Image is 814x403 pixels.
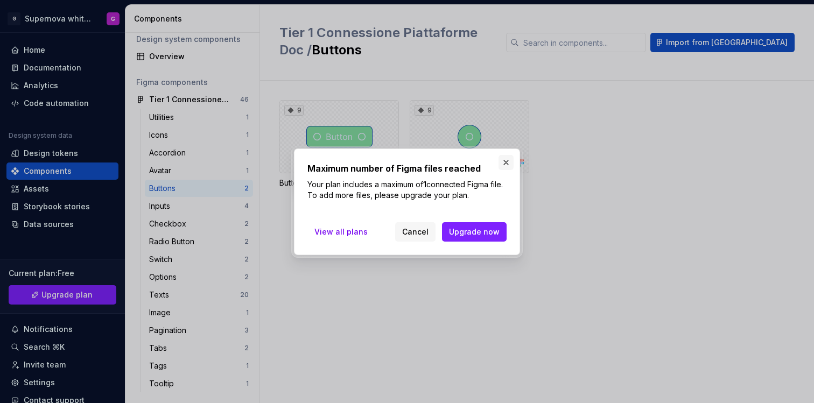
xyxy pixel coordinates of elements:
[442,222,507,242] button: Upgrade now
[449,227,500,237] span: Upgrade now
[402,227,429,237] span: Cancel
[423,180,426,189] b: 1
[395,222,436,242] button: Cancel
[307,222,375,242] a: View all plans
[307,179,507,201] p: Your plan includes a maximum of connected Figma file. To add more files, please upgrade your plan.
[307,162,507,175] h2: Maximum number of Figma files reached
[314,227,368,237] span: View all plans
